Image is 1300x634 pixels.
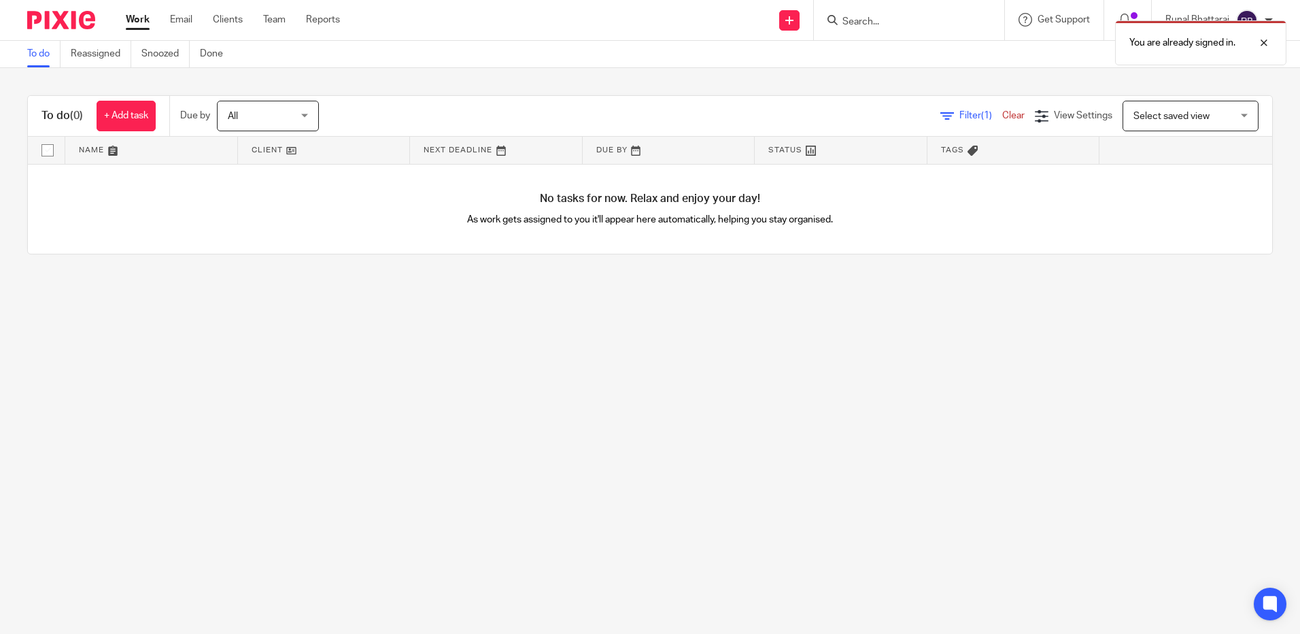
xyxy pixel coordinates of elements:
[1236,10,1258,31] img: svg%3E
[228,112,238,121] span: All
[27,11,95,29] img: Pixie
[306,13,340,27] a: Reports
[941,146,964,154] span: Tags
[1002,111,1025,120] a: Clear
[41,109,83,123] h1: To do
[71,41,131,67] a: Reassigned
[1054,111,1112,120] span: View Settings
[126,13,150,27] a: Work
[959,111,1002,120] span: Filter
[263,13,286,27] a: Team
[339,213,961,227] p: As work gets assigned to you it'll appear here automatically, helping you stay organised.
[70,110,83,121] span: (0)
[981,111,992,120] span: (1)
[200,41,233,67] a: Done
[141,41,190,67] a: Snoozed
[97,101,156,131] a: + Add task
[1133,112,1210,121] span: Select saved view
[170,13,192,27] a: Email
[27,41,61,67] a: To do
[213,13,243,27] a: Clients
[1129,36,1235,50] p: You are already signed in.
[180,109,210,122] p: Due by
[28,192,1272,206] h4: No tasks for now. Relax and enjoy your day!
